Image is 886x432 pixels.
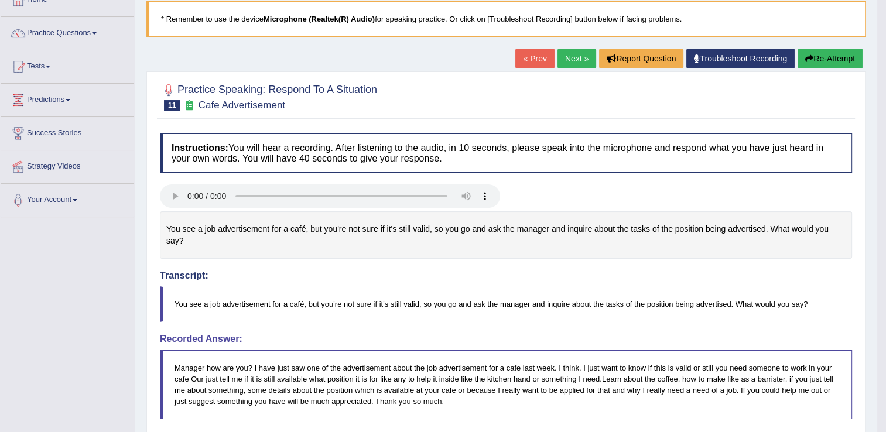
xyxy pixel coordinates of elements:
[1,117,134,146] a: Success Stories
[160,334,852,344] h4: Recorded Answer:
[1,50,134,80] a: Tests
[172,143,228,153] b: Instructions:
[183,100,195,111] small: Exam occurring question
[264,15,375,23] b: Microphone (Realtek(R) Audio)
[199,100,285,111] small: Cafe Advertisement
[160,350,852,419] blockquote: Manager how are you? I have just saw one of the advertisement about the job advertisement for a c...
[1,150,134,180] a: Strategy Videos
[599,49,683,68] button: Report Question
[146,1,866,37] blockquote: * Remember to use the device for speaking practice. Or click on [Troubleshoot Recording] button b...
[160,286,852,322] blockquote: You see a job advertisement for a café, but you're not sure if it's still valid, so you go and as...
[164,100,180,111] span: 11
[160,211,852,259] div: You see a job advertisement for a café, but you're not sure if it's still valid, so you go and as...
[798,49,863,68] button: Re-Attempt
[1,184,134,213] a: Your Account
[557,49,596,68] a: Next »
[160,81,377,111] h2: Practice Speaking: Respond To A Situation
[686,49,795,68] a: Troubleshoot Recording
[515,49,554,68] a: « Prev
[160,133,852,173] h4: You will hear a recording. After listening to the audio, in 10 seconds, please speak into the mic...
[1,17,134,46] a: Practice Questions
[1,84,134,113] a: Predictions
